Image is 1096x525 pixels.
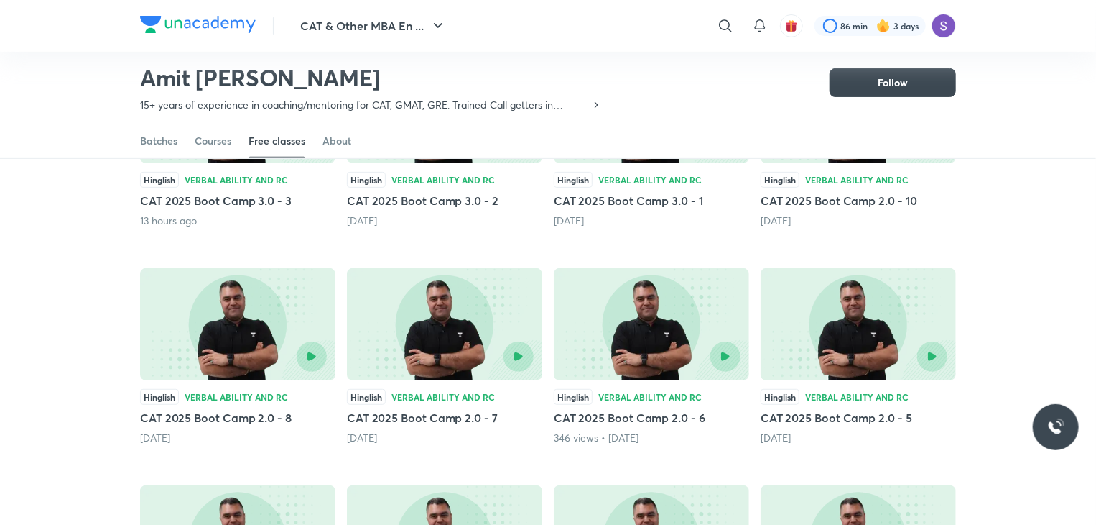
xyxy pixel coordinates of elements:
div: Batches [140,134,177,148]
div: 3 days ago [347,214,542,228]
h5: CAT 2025 Boot Camp 2.0 - 8 [140,409,335,426]
h5: CAT 2025 Boot Camp 2.0 - 10 [761,192,956,209]
div: CAT 2025 Boot Camp 2.0 - 8 [140,268,335,445]
div: CAT 2025 Boot Camp 2.0 - 5 [761,268,956,445]
div: Hinglish [761,389,799,405]
div: 13 hours ago [140,214,335,228]
div: Hinglish [554,172,593,188]
a: Free classes [249,124,305,158]
a: Courses [195,124,231,158]
div: 346 views • 17 days ago [554,431,749,445]
a: Company Logo [140,16,256,37]
div: Verbal Ability and RC [391,175,495,184]
div: Verbal Ability and RC [185,393,288,401]
img: ttu [1047,419,1064,436]
h5: CAT 2025 Boot Camp 2.0 - 6 [554,409,749,426]
div: 14 days ago [347,431,542,445]
button: Follow [830,68,956,97]
h5: CAT 2025 Boot Camp 3.0 - 1 [554,192,749,209]
img: Company Logo [140,16,256,33]
div: 19 days ago [761,431,956,445]
a: About [322,124,351,158]
div: Verbal Ability and RC [805,175,909,184]
p: 15+ years of experience in coaching/mentoring for CAT, GMAT, GRE. Trained Call getters in Persona... [140,98,590,112]
div: Hinglish [347,389,386,405]
button: CAT & Other MBA En ... [292,12,455,40]
div: Free classes [249,134,305,148]
span: Follow [878,76,908,90]
div: CAT 2025 Boot Camp 2.0 - 7 [347,268,542,445]
img: avatar [785,19,798,32]
div: Hinglish [140,389,179,405]
a: Batches [140,124,177,158]
div: Verbal Ability and RC [805,393,909,401]
div: About [322,134,351,148]
img: Sapara Premji [932,14,956,38]
h5: CAT 2025 Boot Camp 2.0 - 5 [761,409,956,426]
div: Verbal Ability and RC [185,175,288,184]
img: streak [876,19,891,33]
div: 12 days ago [140,431,335,445]
h5: CAT 2025 Boot Camp 2.0 - 7 [347,409,542,426]
div: Verbal Ability and RC [598,393,702,401]
div: Hinglish [347,172,386,188]
div: Hinglish [554,389,593,405]
div: Verbal Ability and RC [391,393,495,401]
h5: CAT 2025 Boot Camp 3.0 - 2 [347,192,542,209]
button: avatar [780,14,803,37]
div: Courses [195,134,231,148]
h5: CAT 2025 Boot Camp 3.0 - 3 [140,192,335,209]
div: Hinglish [140,172,179,188]
h2: Amit [PERSON_NAME] [140,63,602,92]
div: CAT 2025 Boot Camp 2.0 - 6 [554,268,749,445]
div: 5 days ago [554,214,749,228]
div: 7 days ago [761,214,956,228]
div: Hinglish [761,172,799,188]
div: Verbal Ability and RC [598,175,702,184]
